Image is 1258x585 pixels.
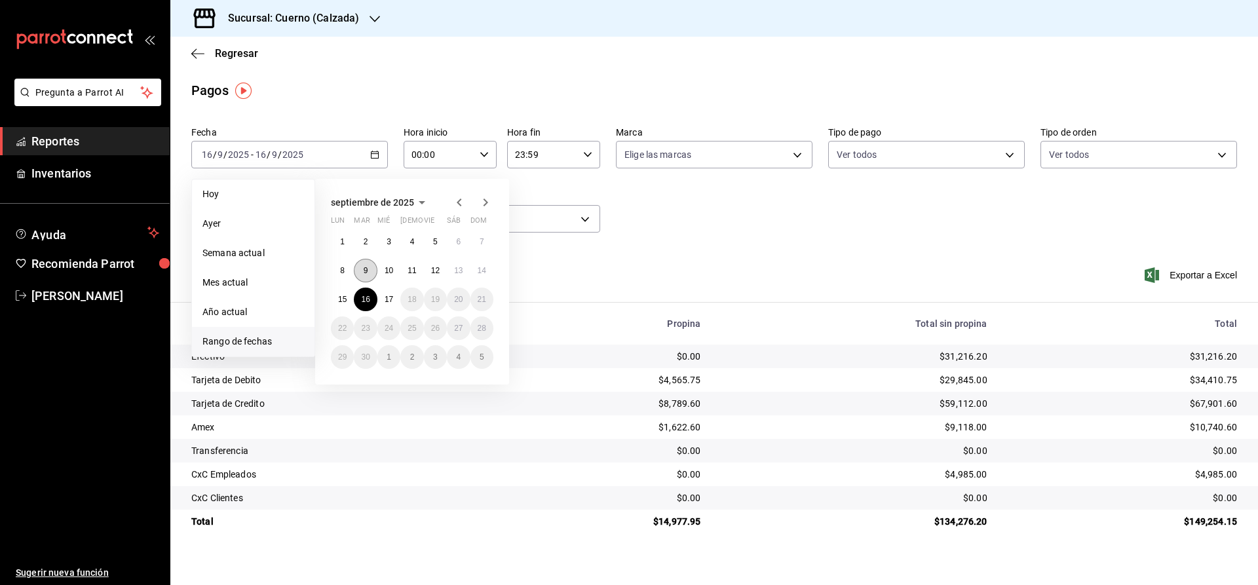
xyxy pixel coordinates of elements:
input: -- [271,149,278,160]
button: 2 de octubre de 2025 [400,345,423,369]
div: $0.00 [510,468,701,481]
div: $14,977.95 [510,515,701,528]
button: 14 de septiembre de 2025 [470,259,493,282]
span: / [223,149,227,160]
input: ---- [227,149,250,160]
div: $0.00 [510,444,701,457]
button: Exportar a Excel [1147,267,1237,283]
span: / [278,149,282,160]
button: 9 de septiembre de 2025 [354,259,377,282]
abbr: 30 de septiembre de 2025 [361,352,370,362]
a: Pregunta a Parrot AI [9,95,161,109]
span: Regresar [215,47,258,60]
div: $29,845.00 [721,373,987,387]
abbr: sábado [447,216,461,230]
button: 8 de septiembre de 2025 [331,259,354,282]
div: $34,410.75 [1008,373,1237,387]
button: 6 de septiembre de 2025 [447,230,470,254]
div: $0.00 [510,491,701,504]
abbr: 19 de septiembre de 2025 [431,295,440,304]
button: 28 de septiembre de 2025 [470,316,493,340]
abbr: 3 de septiembre de 2025 [387,237,391,246]
button: 1 de septiembre de 2025 [331,230,354,254]
abbr: 9 de septiembre de 2025 [364,266,368,275]
abbr: 27 de septiembre de 2025 [454,324,463,333]
div: $67,901.60 [1008,397,1237,410]
button: 2 de septiembre de 2025 [354,230,377,254]
div: CxC Clientes [191,491,489,504]
abbr: lunes [331,216,345,230]
abbr: 17 de septiembre de 2025 [385,295,393,304]
button: 1 de octubre de 2025 [377,345,400,369]
h3: Sucursal: Cuerno (Calzada) [218,10,359,26]
button: 5 de octubre de 2025 [470,345,493,369]
div: $31,216.20 [721,350,987,363]
span: Ver todos [1049,148,1089,161]
abbr: 2 de octubre de 2025 [410,352,415,362]
label: Hora inicio [404,128,497,137]
abbr: 1 de septiembre de 2025 [340,237,345,246]
span: Año actual [202,305,304,319]
div: Tarjeta de Debito [191,373,489,387]
span: Reportes [31,132,159,150]
button: Pregunta a Parrot AI [14,79,161,106]
label: Fecha [191,128,388,137]
button: 22 de septiembre de 2025 [331,316,354,340]
abbr: 26 de septiembre de 2025 [431,324,440,333]
abbr: 29 de septiembre de 2025 [338,352,347,362]
img: Tooltip marker [235,83,252,99]
button: 11 de septiembre de 2025 [400,259,423,282]
button: 4 de octubre de 2025 [447,345,470,369]
button: 27 de septiembre de 2025 [447,316,470,340]
span: Semana actual [202,246,304,260]
abbr: 21 de septiembre de 2025 [478,295,486,304]
div: $0.00 [721,444,987,457]
button: 29 de septiembre de 2025 [331,345,354,369]
div: $0.00 [1008,444,1237,457]
label: Tipo de pago [828,128,1025,137]
button: 3 de septiembre de 2025 [377,230,400,254]
abbr: 12 de septiembre de 2025 [431,266,440,275]
button: 12 de septiembre de 2025 [424,259,447,282]
abbr: 20 de septiembre de 2025 [454,295,463,304]
div: $59,112.00 [721,397,987,410]
label: Tipo de orden [1040,128,1237,137]
button: 17 de septiembre de 2025 [377,288,400,311]
button: septiembre de 2025 [331,195,430,210]
span: Ver todos [837,148,877,161]
span: / [267,149,271,160]
abbr: 24 de septiembre de 2025 [385,324,393,333]
span: Recomienda Parrot [31,255,159,273]
abbr: 13 de septiembre de 2025 [454,266,463,275]
abbr: 22 de septiembre de 2025 [338,324,347,333]
abbr: 25 de septiembre de 2025 [408,324,416,333]
label: Hora fin [507,128,600,137]
button: 15 de septiembre de 2025 [331,288,354,311]
button: 23 de septiembre de 2025 [354,316,377,340]
abbr: viernes [424,216,434,230]
span: Mes actual [202,276,304,290]
button: 4 de septiembre de 2025 [400,230,423,254]
div: $8,789.60 [510,397,701,410]
abbr: 4 de septiembre de 2025 [410,237,415,246]
span: septiembre de 2025 [331,197,414,208]
abbr: 16 de septiembre de 2025 [361,295,370,304]
div: Tarjeta de Credito [191,397,489,410]
span: / [213,149,217,160]
div: Transferencia [191,444,489,457]
abbr: jueves [400,216,478,230]
button: 19 de septiembre de 2025 [424,288,447,311]
button: 21 de septiembre de 2025 [470,288,493,311]
button: Regresar [191,47,258,60]
abbr: 5 de octubre de 2025 [480,352,484,362]
div: $0.00 [1008,491,1237,504]
div: $10,740.60 [1008,421,1237,434]
abbr: 11 de septiembre de 2025 [408,266,416,275]
abbr: 15 de septiembre de 2025 [338,295,347,304]
div: Total [191,515,489,528]
abbr: 8 de septiembre de 2025 [340,266,345,275]
button: 20 de septiembre de 2025 [447,288,470,311]
input: -- [255,149,267,160]
label: Marca [616,128,812,137]
div: Total sin propina [721,318,987,329]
